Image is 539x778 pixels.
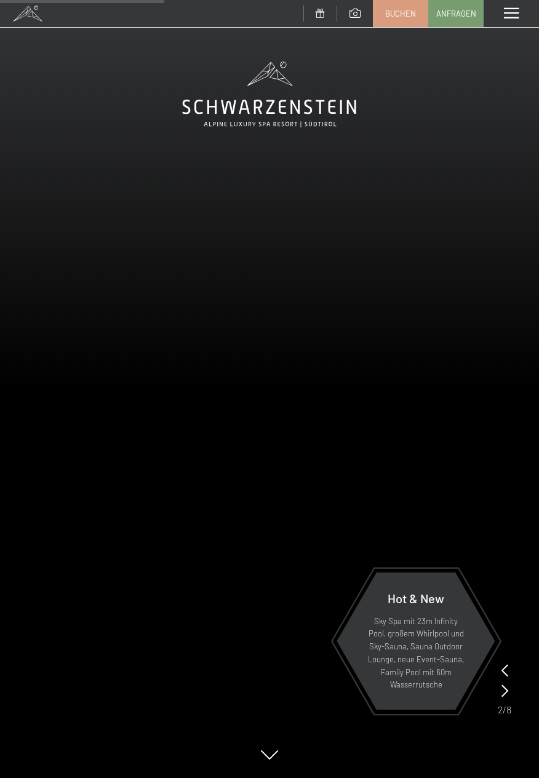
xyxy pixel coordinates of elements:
span: Buchen [385,8,416,19]
span: Anfragen [436,8,476,19]
a: Buchen [373,1,428,26]
span: 2 [498,703,503,716]
span: / [503,703,506,716]
a: Anfragen [429,1,483,26]
span: Hot & New [388,591,444,606]
a: Hot & New Sky Spa mit 23m Infinity Pool, großem Whirlpool und Sky-Sauna, Sauna Outdoor Lounge, ne... [336,572,496,710]
span: 8 [506,703,511,716]
p: Sky Spa mit 23m Infinity Pool, großem Whirlpool und Sky-Sauna, Sauna Outdoor Lounge, neue Event-S... [367,615,465,692]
